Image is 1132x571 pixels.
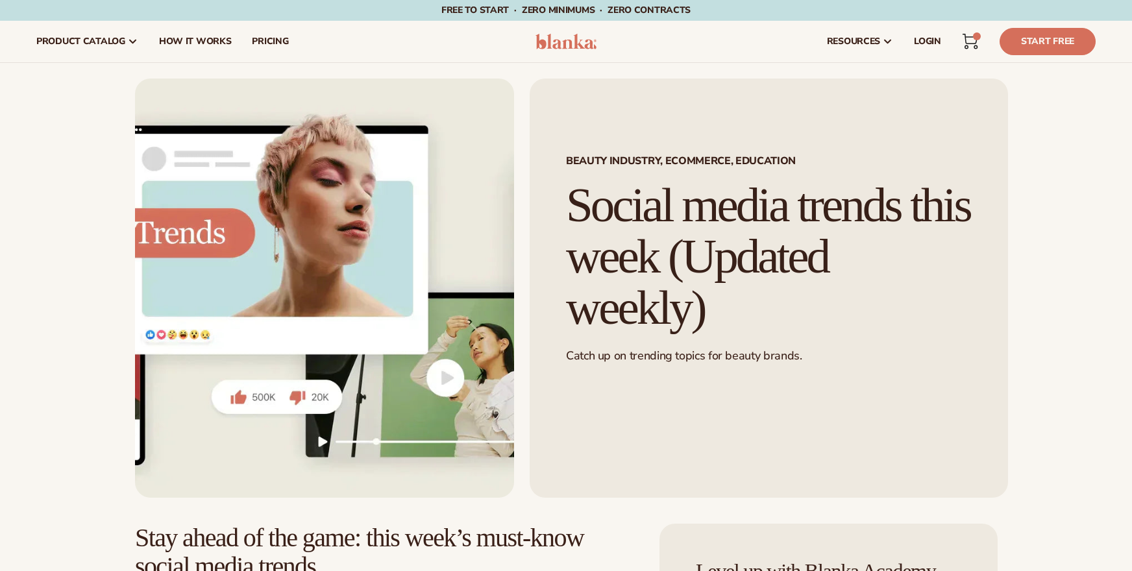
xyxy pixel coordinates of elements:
span: 1 [976,32,977,40]
a: How It Works [149,21,242,62]
a: product catalog [26,21,149,62]
span: Free to start · ZERO minimums · ZERO contracts [441,4,691,16]
span: product catalog [36,36,125,47]
span: resources [827,36,880,47]
h1: Social media trends this week (Updated weekly) [566,180,972,333]
img: logo [535,34,597,49]
a: pricing [241,21,299,62]
a: LOGIN [904,21,952,62]
span: pricing [252,36,288,47]
img: Social media trends this week (Updated weekly) [135,79,514,498]
span: Catch up on trending topics for beauty brands. [566,348,802,363]
a: resources [817,21,904,62]
a: Start Free [1000,28,1096,55]
span: How It Works [159,36,232,47]
span: LOGIN [914,36,941,47]
span: Beauty Industry, Ecommerce, Education [566,156,972,166]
